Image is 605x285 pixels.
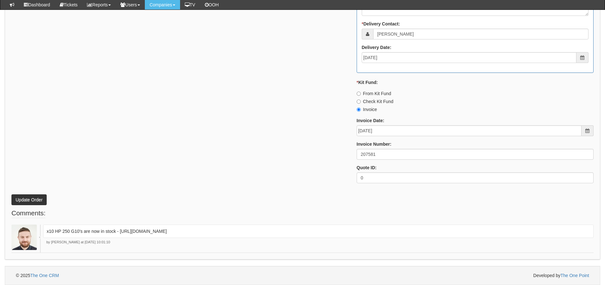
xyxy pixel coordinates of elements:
label: Quote ID: [357,164,377,171]
legend: Comments: [11,208,45,218]
p: by [PERSON_NAME] at [DATE] 10:01:10 [43,240,594,245]
label: Invoice Number: [357,141,392,147]
a: The One Point [561,273,589,278]
label: From Kit Fund [357,90,391,97]
span: Developed by [533,272,589,279]
label: Invoice [357,106,377,113]
label: Delivery Date: [362,44,391,51]
input: Check Kit Fund [357,100,361,104]
p: x10 HP 250 G10's are now in stock - [URL][DOMAIN_NAME] [47,228,590,234]
span: © 2025 [16,273,59,278]
button: Update Order [11,194,47,205]
input: Invoice [357,108,361,112]
label: Check Kit Fund [357,98,393,105]
label: Kit Fund: [357,79,378,86]
input: From Kit Fund [357,92,361,96]
img: Brad Guiness [11,225,37,250]
label: Invoice Date: [357,117,384,124]
a: The One CRM [30,273,59,278]
label: Delivery Contact: [362,21,400,27]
